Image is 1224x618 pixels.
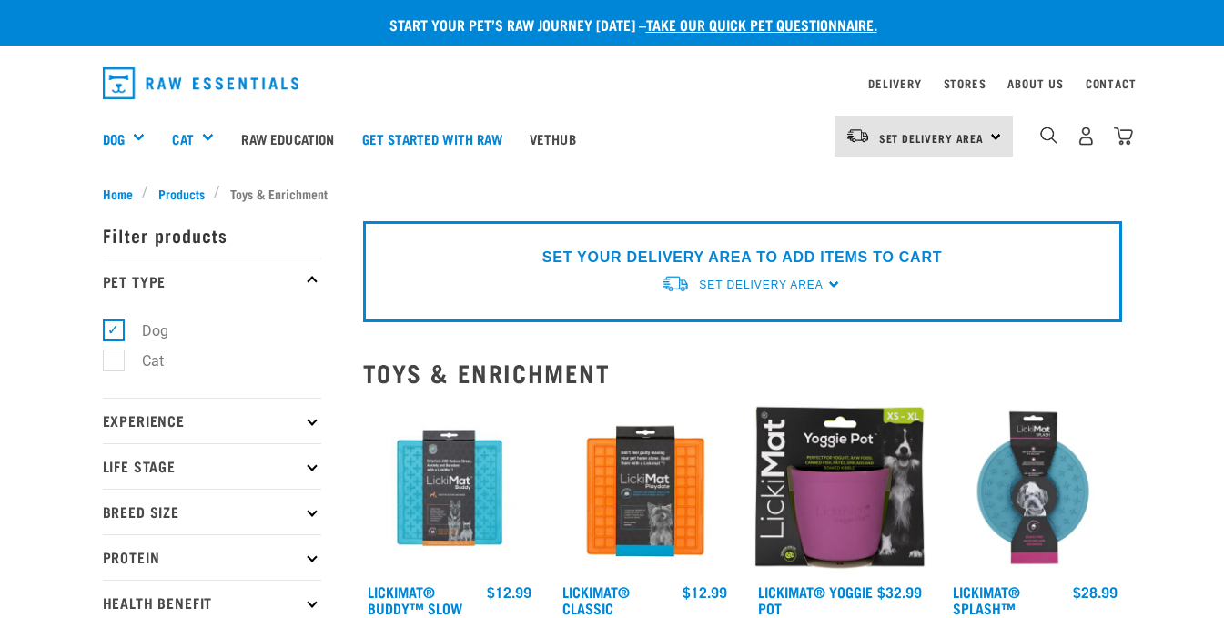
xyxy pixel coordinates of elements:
[646,20,877,28] a: take our quick pet questionnaire.
[1077,127,1096,146] img: user.png
[363,359,1122,387] h2: Toys & Enrichment
[113,350,171,372] label: Cat
[754,401,927,575] img: Yoggie pot packaging purple 2
[1007,80,1063,86] a: About Us
[1073,583,1118,600] div: $28.99
[948,401,1122,575] img: Lickimat Splash Turquoise 570x570 crop top
[487,583,531,600] div: $12.99
[103,128,125,149] a: Dog
[103,258,321,303] p: Pet Type
[868,80,921,86] a: Delivery
[88,60,1137,106] nav: dropdown navigation
[944,80,986,86] a: Stores
[953,587,1020,612] a: LickiMat® Splash™
[877,583,922,600] div: $32.99
[103,489,321,534] p: Breed Size
[1114,127,1133,146] img: home-icon@2x.png
[158,184,205,203] span: Products
[103,184,1122,203] nav: breadcrumbs
[879,135,985,141] span: Set Delivery Area
[103,184,133,203] span: Home
[661,274,690,293] img: van-moving.png
[1086,80,1137,86] a: Contact
[172,128,193,149] a: Cat
[699,279,823,291] span: Set Delivery Area
[113,319,176,342] label: Dog
[349,102,516,175] a: Get started with Raw
[845,127,870,144] img: van-moving.png
[103,443,321,489] p: Life Stage
[103,534,321,580] p: Protein
[516,102,590,175] a: Vethub
[542,247,942,268] p: SET YOUR DELIVERY AREA TO ADD ITEMS TO CART
[228,102,348,175] a: Raw Education
[103,67,299,99] img: Raw Essentials Logo
[683,583,727,600] div: $12.99
[103,184,143,203] a: Home
[103,212,321,258] p: Filter products
[363,401,537,575] img: Buddy Turquoise
[1040,127,1057,144] img: home-icon-1@2x.png
[558,401,732,575] img: LM Playdate Orange 570x570 crop top
[148,184,214,203] a: Products
[103,398,321,443] p: Experience
[758,587,873,612] a: LickiMat® Yoggie Pot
